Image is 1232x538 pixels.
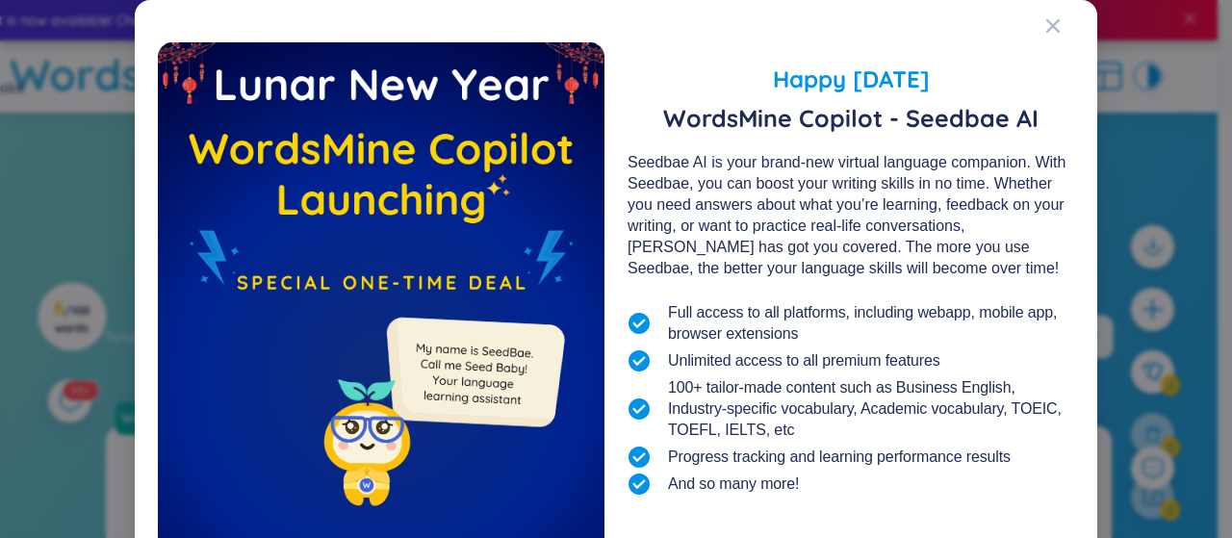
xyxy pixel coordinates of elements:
span: 100+ tailor-made content such as Business English, Industry-specific vocabulary, Academic vocabul... [668,377,1074,441]
div: Seedbae AI is your brand-new virtual language companion. With Seedbae, you can boost your writing... [628,152,1074,279]
span: WordsMine Copilot - Seedbae AI [628,104,1074,133]
span: Unlimited access to all premium features [668,350,940,371]
img: minionSeedbaeMessage.35ffe99e.png [377,278,569,470]
span: And so many more! [668,474,799,495]
span: Full access to all platforms, including webapp, mobile app, browser extensions [668,302,1074,345]
span: Happy [DATE] [628,62,1074,96]
span: Progress tracking and learning performance results [668,447,1011,468]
